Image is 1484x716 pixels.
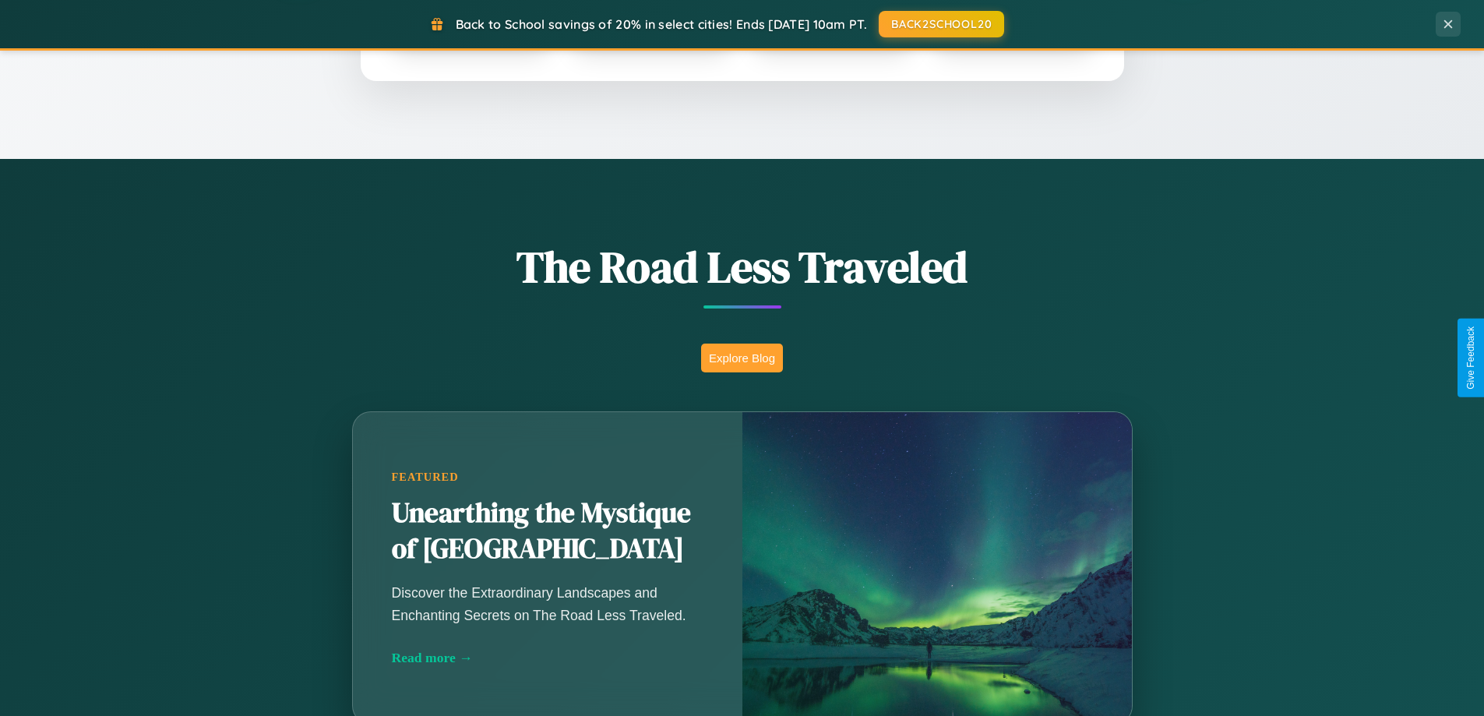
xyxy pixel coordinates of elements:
[456,16,867,32] span: Back to School savings of 20% in select cities! Ends [DATE] 10am PT.
[392,496,703,567] h2: Unearthing the Mystique of [GEOGRAPHIC_DATA]
[275,237,1210,297] h1: The Road Less Traveled
[1465,326,1476,390] div: Give Feedback
[701,344,783,372] button: Explore Blog
[392,582,703,626] p: Discover the Extraordinary Landscapes and Enchanting Secrets on The Road Less Traveled.
[879,11,1004,37] button: BACK2SCHOOL20
[392,471,703,484] div: Featured
[392,650,703,666] div: Read more →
